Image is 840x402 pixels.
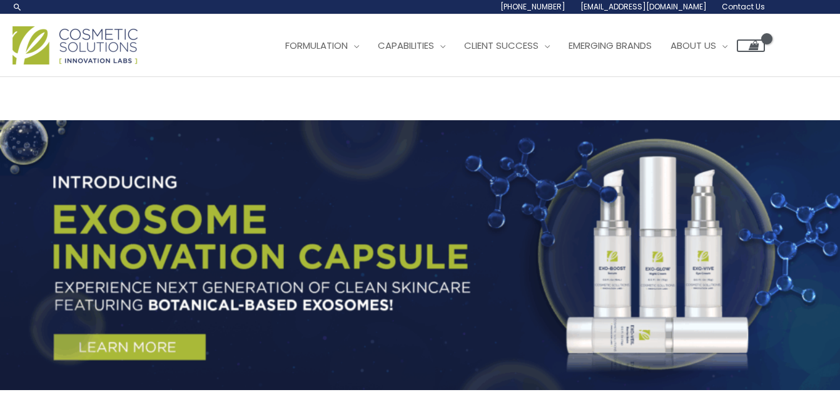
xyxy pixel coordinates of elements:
span: Capabilities [378,39,434,52]
a: View Shopping Cart, empty [737,39,765,52]
span: About Us [670,39,716,52]
span: Contact Us [722,1,765,12]
span: Emerging Brands [569,39,652,52]
a: Client Success [455,27,559,64]
a: Formulation [276,27,368,64]
a: Emerging Brands [559,27,661,64]
a: Search icon link [13,2,23,12]
span: [PHONE_NUMBER] [500,1,565,12]
span: Formulation [285,39,348,52]
span: [EMAIL_ADDRESS][DOMAIN_NAME] [580,1,707,12]
span: Client Success [464,39,539,52]
a: Capabilities [368,27,455,64]
a: About Us [661,27,737,64]
img: Cosmetic Solutions Logo [13,26,138,64]
nav: Site Navigation [266,27,765,64]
